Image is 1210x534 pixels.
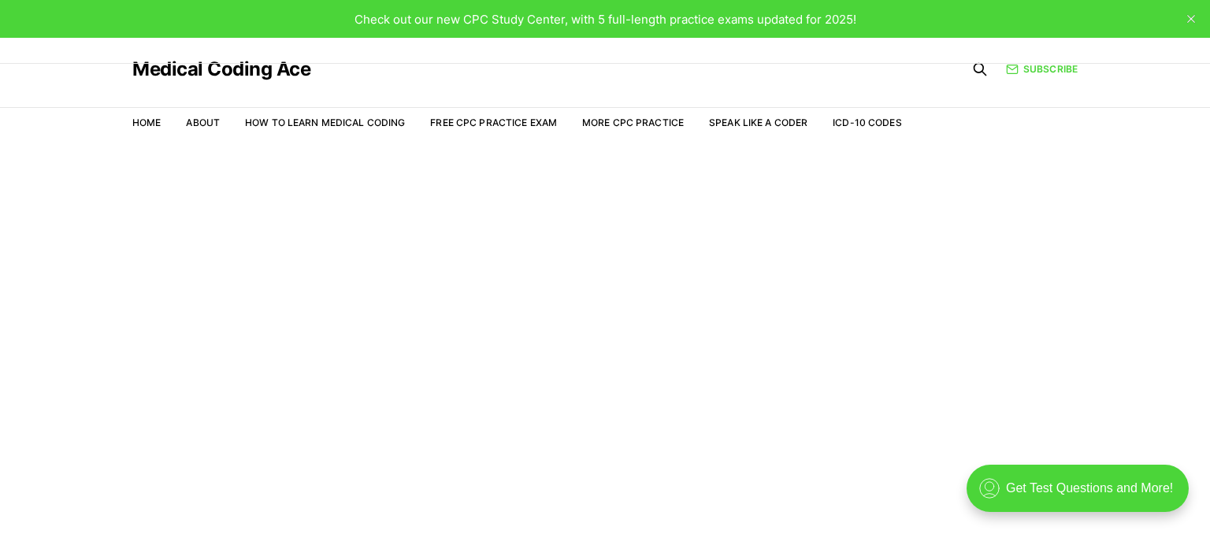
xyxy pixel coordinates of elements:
button: close [1178,6,1204,32]
iframe: portal-trigger [953,457,1210,534]
a: Free CPC Practice Exam [430,117,557,128]
a: Speak Like a Coder [709,117,807,128]
a: About [186,117,220,128]
a: Medical Coding Ace [132,60,310,79]
a: How to Learn Medical Coding [245,117,405,128]
a: Home [132,117,161,128]
a: Subscribe [1006,62,1078,76]
a: More CPC Practice [582,117,684,128]
a: ICD-10 Codes [833,117,901,128]
span: Check out our new CPC Study Center, with 5 full-length practice exams updated for 2025! [354,12,856,27]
